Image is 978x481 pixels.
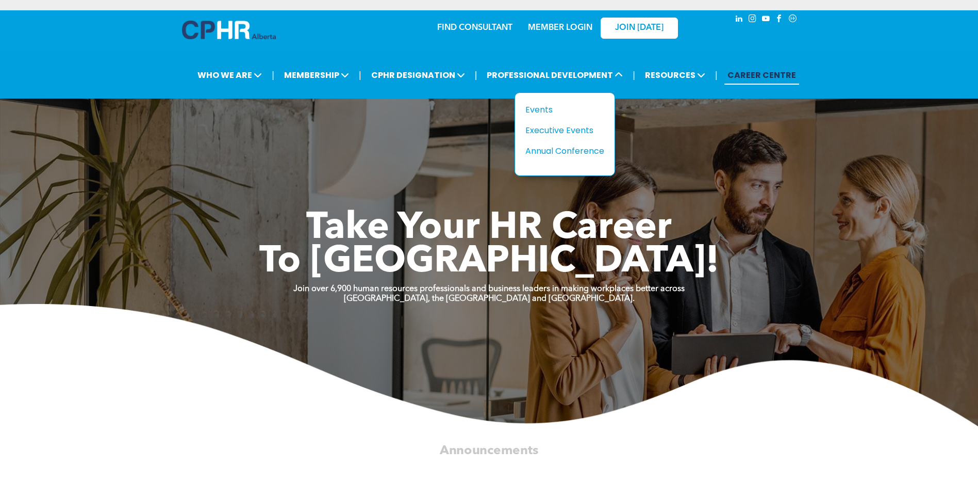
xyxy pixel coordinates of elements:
a: linkedin [734,13,745,27]
a: Annual Conference [525,145,604,157]
a: instagram [747,13,758,27]
span: Announcements [440,444,538,457]
a: Events [525,103,604,116]
strong: [GEOGRAPHIC_DATA], the [GEOGRAPHIC_DATA] and [GEOGRAPHIC_DATA]. [344,295,635,303]
a: MEMBER LOGIN [528,24,592,32]
span: To [GEOGRAPHIC_DATA]! [259,244,719,281]
span: MEMBERSHIP [281,66,352,85]
div: Events [525,103,596,116]
li: | [272,65,274,86]
div: Annual Conference [525,145,596,157]
span: JOIN [DATE] [615,23,664,33]
li: | [715,65,718,86]
li: | [633,65,635,86]
span: PROFESSIONAL DEVELOPMENT [484,66,626,85]
a: facebook [774,13,785,27]
span: CPHR DESIGNATION [368,66,468,85]
a: Executive Events [525,124,604,137]
img: A blue and white logo for cp alberta [182,21,276,39]
span: RESOURCES [642,66,708,85]
div: Executive Events [525,124,596,137]
span: WHO WE ARE [194,66,265,85]
li: | [475,65,477,86]
a: FIND CONSULTANT [437,24,512,32]
a: JOIN [DATE] [601,18,678,39]
li: | [359,65,361,86]
strong: Join over 6,900 human resources professionals and business leaders in making workplaces better ac... [293,285,685,293]
a: Social network [787,13,799,27]
a: CAREER CENTRE [724,66,799,85]
a: youtube [760,13,772,27]
span: Take Your HR Career [306,210,672,247]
